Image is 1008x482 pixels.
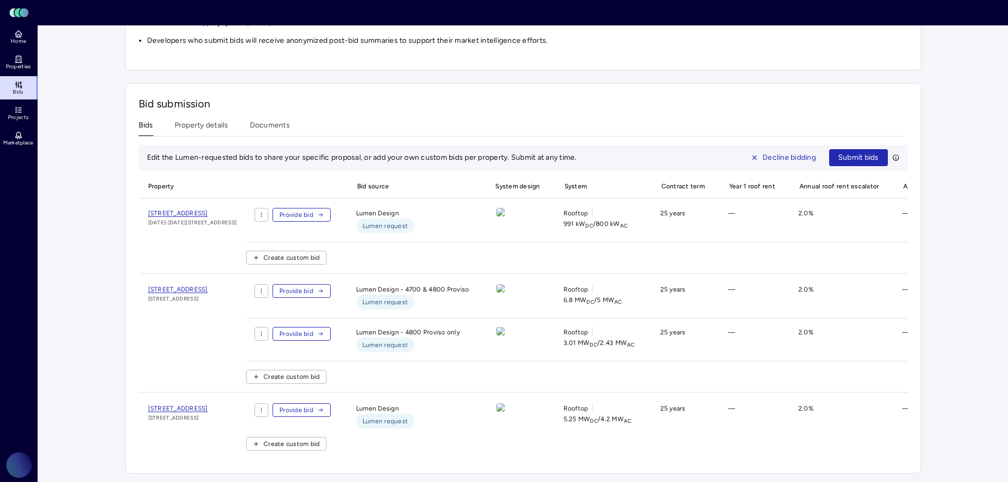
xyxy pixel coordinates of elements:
div: Lumen Design [348,208,478,233]
div: 25 years [652,403,711,429]
span: System [555,175,643,198]
button: Create custom bid [246,251,326,265]
div: — [894,327,992,352]
span: Properties [6,63,31,70]
sub: DC [590,417,598,424]
sub: DC [586,298,594,305]
div: — [720,327,782,352]
span: Lumen request [362,340,408,350]
button: Create custom bid [246,370,326,384]
span: 3.01 MW / 2.43 MW [564,338,635,348]
span: Create custom bid [264,439,320,449]
button: Decline bidding [742,149,825,166]
div: 25 years [652,327,711,352]
span: [DATE]-[DATE][STREET_ADDRESS] [148,219,237,227]
span: Rooftop [564,284,588,295]
span: 991 kW / 800 kW [564,219,628,229]
span: Marketplace [3,140,33,146]
img: view [496,284,505,293]
span: Property [139,175,238,198]
span: Bids [13,89,23,95]
span: Year 1 roof rent [720,175,782,198]
li: Developers who submit bids will receive anonymized post-bid summaries to support their market int... [147,35,908,47]
span: Annual roof rent escalator [790,175,886,198]
div: 2.0% [790,284,886,310]
span: Provide bid [279,286,313,296]
a: [STREET_ADDRESS] [148,403,208,414]
div: Lumen Design - 4800 Proviso only [348,327,478,352]
button: Submit bids [829,149,888,166]
button: Property details [175,120,229,136]
div: — [720,208,782,233]
div: — [720,403,782,429]
span: [STREET_ADDRESS] [148,295,208,303]
a: [STREET_ADDRESS] [148,284,208,295]
span: [STREET_ADDRESS] [148,286,208,293]
sub: AC [627,341,635,348]
div: Lumen Design [348,403,478,429]
span: 6.8 MW / 5 MW [564,295,622,305]
div: 2.0% [790,327,886,352]
sub: AC [624,417,632,424]
div: — [720,284,782,310]
button: Create custom bid [246,437,326,451]
span: [STREET_ADDRESS] [148,414,208,422]
div: — [894,208,992,233]
span: 5.25 MW / 4.2 MW [564,414,632,424]
span: Create custom bid [264,252,320,263]
button: Provide bid [273,327,331,341]
span: Additional yearly payments [894,175,992,198]
span: Provide bid [279,405,313,415]
sub: DC [589,341,597,348]
span: [STREET_ADDRESS] [148,210,208,217]
span: Rooftop [564,327,588,338]
div: 25 years [652,284,711,310]
span: Bid submission [139,97,211,110]
img: view [496,403,505,412]
div: — [894,403,992,429]
span: Bid source [348,175,478,198]
span: Lumen request [362,297,408,307]
sub: DC [585,222,593,229]
span: Provide bid [279,329,313,339]
img: view [496,208,505,216]
span: Projects [8,114,29,121]
span: [STREET_ADDRESS] [148,405,208,412]
span: Lumen request [362,416,408,426]
span: Contract term [652,175,711,198]
span: Rooftop [564,403,588,414]
sub: AC [614,298,622,305]
div: 2.0% [790,208,886,233]
span: Provide bid [279,210,313,220]
a: [STREET_ADDRESS] [148,208,237,219]
button: Provide bid [273,284,331,298]
div: 25 years [652,208,711,233]
button: Provide bid [273,403,331,417]
div: Lumen Design - 4700 & 4800 Proviso [348,284,478,310]
img: view [496,327,505,335]
button: Bids [139,120,153,136]
button: Documents [250,120,290,136]
span: Rooftop [564,208,588,219]
sub: AC [620,222,628,229]
span: Lumen request [362,221,408,231]
span: Decline bidding [762,152,816,163]
button: Provide bid [273,208,331,222]
div: — [894,284,992,310]
span: Submit bids [838,152,879,163]
div: 2.0% [790,403,886,429]
span: Edit the Lumen-requested bids to share your specific proposal, or add your own custom bids per pr... [147,153,577,162]
span: Home [11,38,26,44]
span: System design [486,175,546,198]
span: Create custom bid [264,371,320,382]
